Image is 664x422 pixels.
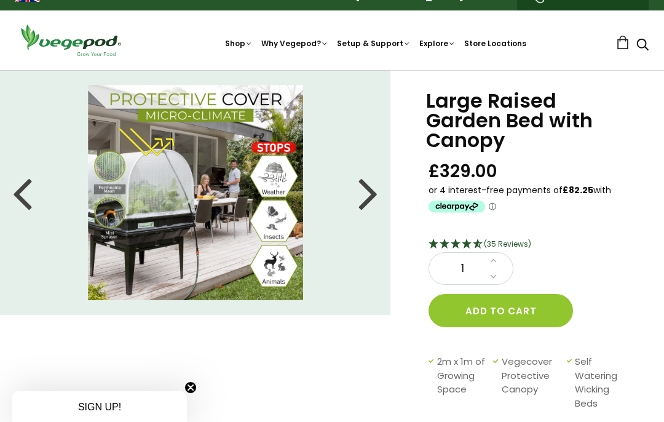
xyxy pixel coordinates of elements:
[437,355,488,410] span: 2m x 1m of Growing Space
[429,237,633,253] div: 4.69 Stars - 35 Reviews
[184,381,197,394] button: Close teaser
[337,38,411,49] a: Setup & Support
[464,38,526,49] a: Store Locations
[441,261,483,277] span: 1
[88,85,303,300] img: Large Raised Garden Bed with Canopy
[429,160,497,183] span: £329.00
[12,391,187,422] div: SIGN UP!Close teaser
[636,39,649,52] a: Search
[429,294,573,327] button: Add to cart
[419,38,456,49] a: Explore
[484,239,531,249] span: 4.69 Stars - 35 Reviews
[261,38,328,49] a: Why Vegepod?
[225,38,253,49] a: Shop
[486,253,500,269] a: Increase quantity by 1
[426,91,633,150] h1: Large Raised Garden Bed with Canopy
[502,355,561,410] span: Vegecover Protective Canopy
[15,23,126,58] img: Vegepod
[486,269,500,285] a: Decrease quantity by 1
[575,355,627,410] span: Self Watering Wicking Beds
[78,402,121,412] span: SIGN UP!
